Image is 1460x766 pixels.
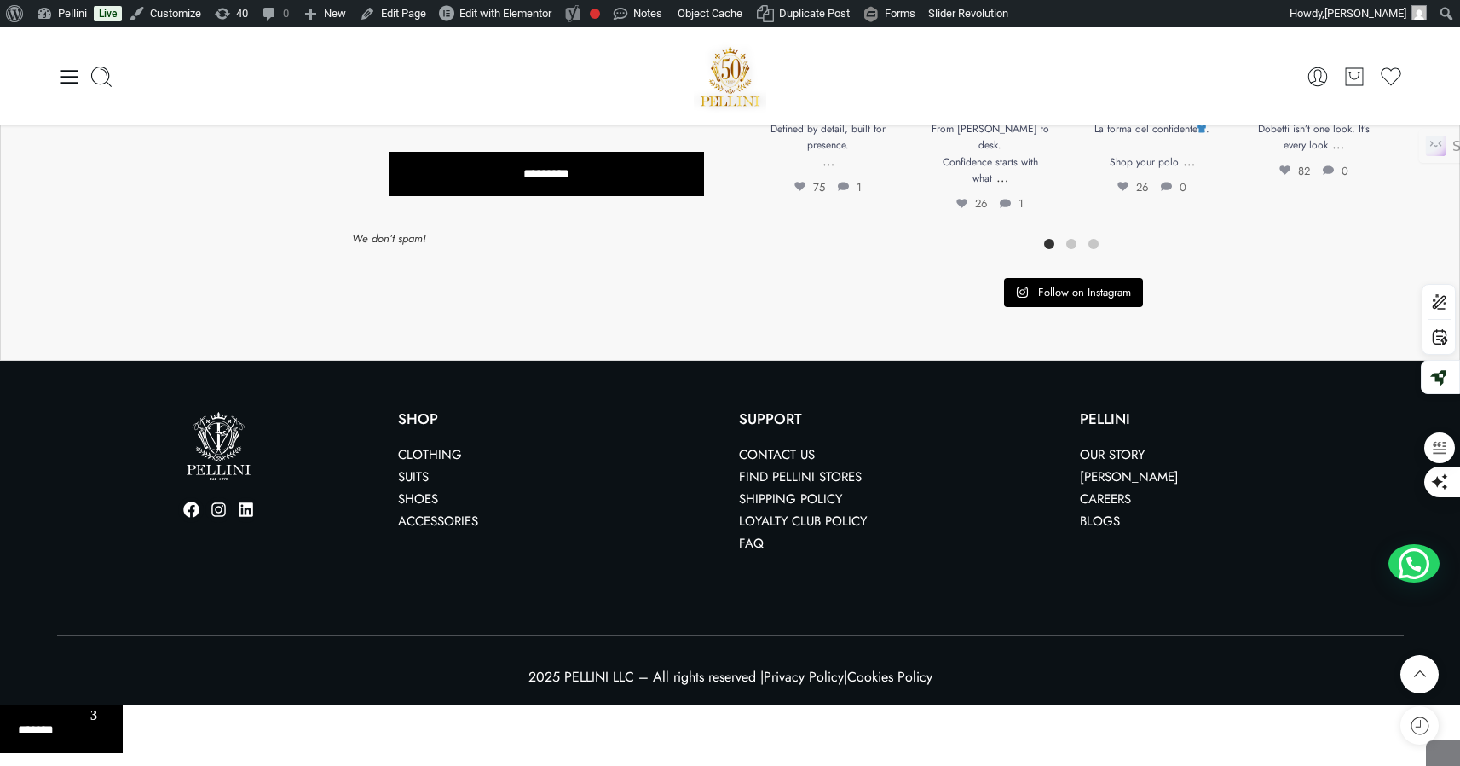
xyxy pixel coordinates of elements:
[1080,412,1404,427] p: PELLINI
[94,6,122,21] a: Live
[956,195,987,212] span: 26
[739,445,815,464] a: Contact us
[1332,134,1344,154] a: …
[1306,65,1330,89] a: My Account
[739,412,1063,427] p: SUPPORT
[932,121,1049,186] span: From [PERSON_NAME] to desk. Confidence starts with what
[1183,151,1195,171] a: …
[739,512,867,531] a: Loyalty Club Policy
[928,7,1008,20] span: Slider Revolution
[1379,65,1403,89] a: Wishlist
[1080,490,1131,508] a: Careers
[794,179,825,195] span: 75
[764,667,844,687] a: Privacy Policy
[398,512,478,531] a: Accessories
[1161,179,1186,195] span: 0
[1080,512,1120,531] a: Blogs
[739,467,862,486] a: Find Pellini Stores
[1080,445,1145,464] a: Our Story
[739,534,764,553] a: FAQ
[352,230,426,247] em: We don’t spam!
[739,490,842,508] a: Shipping Policy
[590,9,600,19] div: Focus keyphrase not set
[1000,195,1024,212] span: 1
[1197,125,1206,133] img: 👕
[398,490,438,508] a: Shoes
[1323,163,1348,179] span: 0
[822,151,834,171] a: …
[996,167,1008,187] a: …
[1080,467,1179,486] a: [PERSON_NAME]
[838,179,862,195] span: 1
[694,40,767,113] a: Pellini -
[398,412,722,427] p: Shop
[1038,284,1131,300] span: Follow on Instagram
[770,121,886,153] span: Defined by detail, built for presence.
[1016,286,1029,299] svg: Instagram
[1258,121,1370,153] span: Dobetti isn’t one look. It’s every look
[1004,278,1143,307] a: Instagram Follow on Instagram
[1324,7,1406,20] span: [PERSON_NAME]
[1117,179,1148,195] span: 26
[1279,163,1310,179] span: 82
[398,445,462,464] a: Clothing
[57,666,1404,688] p: 2025 PELLINI LLC – All rights reserved | |
[459,7,551,20] span: Edit with Elementor
[694,40,767,113] img: Pellini
[847,667,932,687] a: Cookies Policy
[1342,65,1366,89] a: Cart
[398,467,429,486] a: Suits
